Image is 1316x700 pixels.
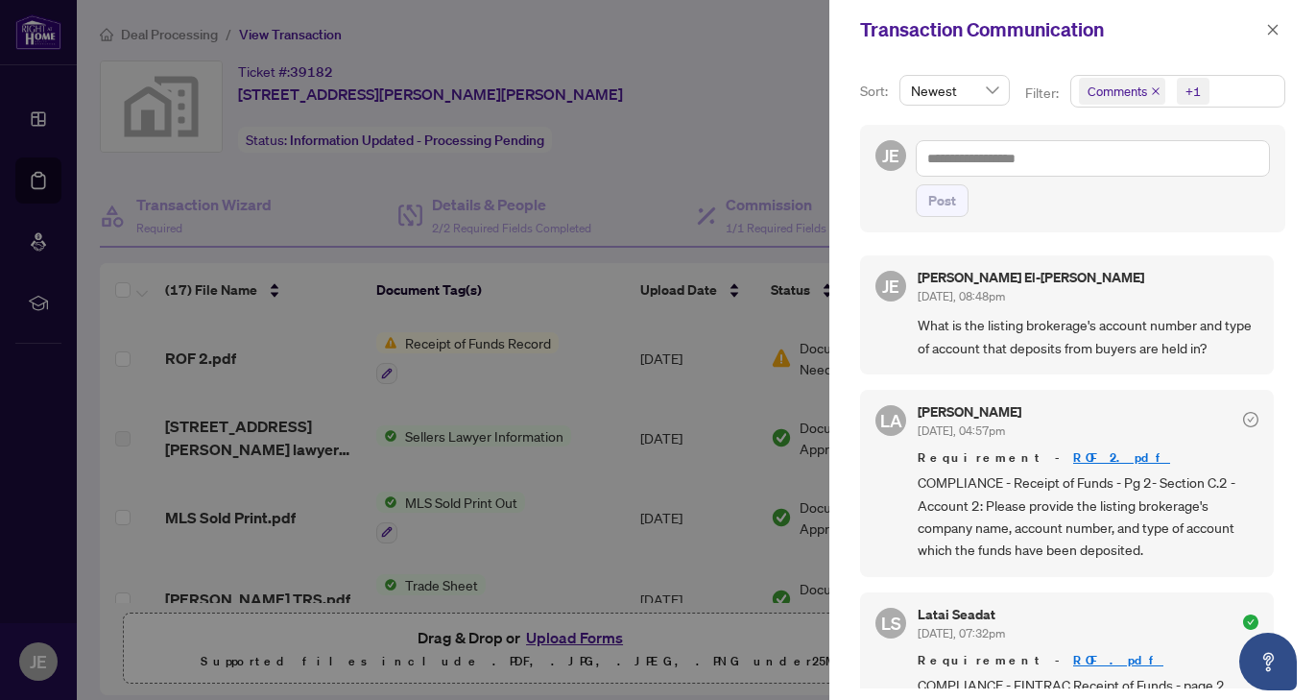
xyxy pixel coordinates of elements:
button: Post [916,184,969,217]
span: JE [882,273,899,300]
span: [DATE], 04:57pm [918,423,1005,438]
a: ROF .pdf [1073,652,1163,668]
span: [DATE], 08:48pm [918,289,1005,303]
span: Newest [911,76,998,105]
p: Sort: [860,81,892,102]
span: JE [882,142,899,169]
span: What is the listing brokerage's account number and type of account that deposits from buyers are ... [918,314,1258,359]
span: Comments [1079,78,1165,105]
span: [DATE], 07:32pm [918,626,1005,640]
span: LA [880,407,902,434]
a: ROF 2.pdf [1073,449,1170,466]
p: Filter: [1025,83,1062,104]
span: close [1266,23,1280,36]
h5: Latai Seadat [918,608,1005,621]
span: Requirement - [918,651,1258,670]
span: close [1151,86,1160,96]
span: LS [881,610,901,637]
button: Open asap [1239,633,1297,690]
span: COMPLIANCE - Receipt of Funds - Pg 2- Section C.2 - Account 2: Please provide the listing brokera... [918,471,1258,562]
span: Comments [1088,82,1147,101]
span: check-circle [1243,615,1258,630]
h5: [PERSON_NAME] El-[PERSON_NAME] [918,271,1144,284]
div: +1 [1185,82,1201,101]
h5: [PERSON_NAME] [918,405,1021,419]
span: check-circle [1243,412,1258,427]
span: Requirement - [918,448,1258,468]
div: Transaction Communication [860,15,1260,44]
